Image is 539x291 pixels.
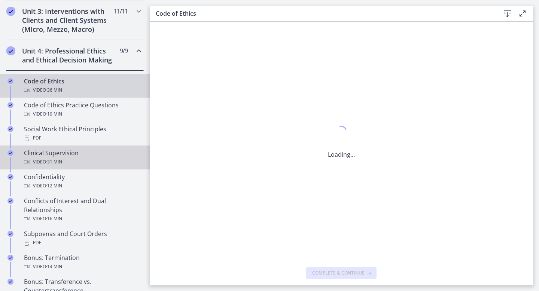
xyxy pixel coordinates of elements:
i: Completed [7,150,13,156]
i: Completed [7,255,13,261]
i: Completed [7,231,13,237]
div: Subpoenas and Court Orders [24,229,141,247]
i: Completed [6,7,15,16]
div: 1 [328,124,355,141]
h3: Code of Ethics [156,9,488,18]
span: · 14 min [46,262,62,271]
div: Video [24,262,141,271]
span: Complete & continue [312,270,365,276]
div: Clinical Supervision [24,148,141,166]
i: Completed [7,174,13,180]
span: 9 / 9 [120,46,128,55]
i: Completed [6,46,15,55]
button: Complete & continue [306,267,377,279]
i: Completed [7,78,13,84]
i: Completed [7,198,13,204]
div: PDF [24,134,141,143]
i: Completed [7,126,13,132]
div: PDF [24,238,141,247]
i: Completed [7,102,13,108]
h2: Unit 4: Professional Ethics and Ethical Decision Making [22,46,113,64]
div: Video [24,214,141,223]
span: 11 / 11 [114,7,128,16]
div: Social Work Ethical Principles [24,125,141,143]
h2: Unit 3: Interventions with Clients and Client Systems (Micro, Mezzo, Macro) [22,7,113,34]
span: · 12 min [46,181,62,190]
i: Completed [7,279,13,285]
div: Code of Ethics [24,77,141,95]
p: Loading... [328,150,355,159]
div: Video [24,110,141,119]
div: Video [24,86,141,95]
span: · 36 min [46,86,62,95]
span: · 16 min [46,214,62,223]
div: Code of Ethics Practice Questions [24,101,141,119]
div: Video [24,181,141,190]
div: Confidentiality [24,172,141,190]
span: · 31 min [46,157,62,166]
span: · 19 min [46,110,62,119]
div: Video [24,157,141,166]
div: Bonus: Termination [24,253,141,271]
div: Conflicts of Interest and Dual Relationships [24,196,141,223]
